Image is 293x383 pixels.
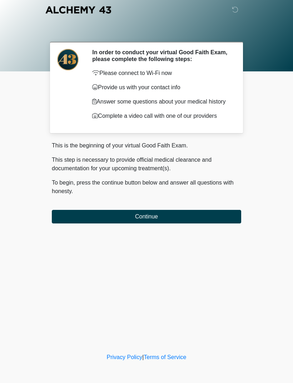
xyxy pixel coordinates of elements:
[92,69,230,77] p: Please connect to Wi-Fi now
[52,210,241,223] button: Continue
[92,112,230,120] p: Complete a video call with one of our providers
[142,354,144,360] a: |
[92,49,230,62] h2: In order to conduct your virtual Good Faith Exam, please complete the following steps:
[46,26,247,39] h1: ‎ ‎ ‎ ‎
[92,83,230,92] p: Provide us with your contact info
[92,97,230,106] p: Answer some questions about your medical history
[52,178,241,196] p: To begin, press the continue button below and answer all questions with honesty.
[52,141,241,150] p: This is the beginning of your virtual Good Faith Exam.
[45,5,112,14] img: Alchemy 43 Logo
[107,354,143,360] a: Privacy Policy
[57,49,79,70] img: Agent Avatar
[144,354,186,360] a: Terms of Service
[52,156,241,173] p: This step is necessary to provide official medical clearance and documentation for your upcoming ...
